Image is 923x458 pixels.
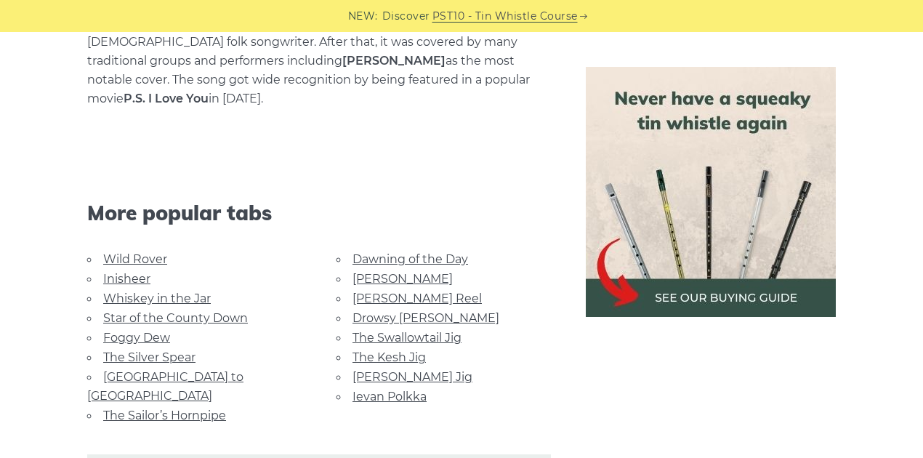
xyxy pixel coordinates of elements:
[103,409,226,422] a: The Sailor’s Hornpipe
[382,8,430,25] span: Discover
[352,350,426,364] a: The Kesh Jig
[87,370,243,403] a: [GEOGRAPHIC_DATA] to [GEOGRAPHIC_DATA]
[103,331,170,345] a: Foggy Dew
[103,311,248,325] a: Star of the County Down
[352,331,461,345] a: The Swallowtail Jig
[352,390,427,403] a: Ievan Polkka
[124,92,209,105] strong: P.S. I Love You
[586,67,836,317] img: tin whistle buying guide
[103,272,150,286] a: Inisheer
[103,252,167,266] a: Wild Rover
[352,292,482,305] a: [PERSON_NAME] Reel
[103,292,211,305] a: Whiskey in the Jar
[342,54,446,68] strong: [PERSON_NAME]
[103,350,196,364] a: The Silver Spear
[87,14,551,108] p: is a song written in [DATE]. by , an [DEMOGRAPHIC_DATA] folk songwriter. After that, it was cover...
[352,272,453,286] a: [PERSON_NAME]
[432,8,578,25] a: PST10 - Tin Whistle Course
[352,252,468,266] a: Dawning of the Day
[352,370,472,384] a: [PERSON_NAME] Jig
[348,8,378,25] span: NEW:
[87,201,551,225] span: More popular tabs
[352,311,499,325] a: Drowsy [PERSON_NAME]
